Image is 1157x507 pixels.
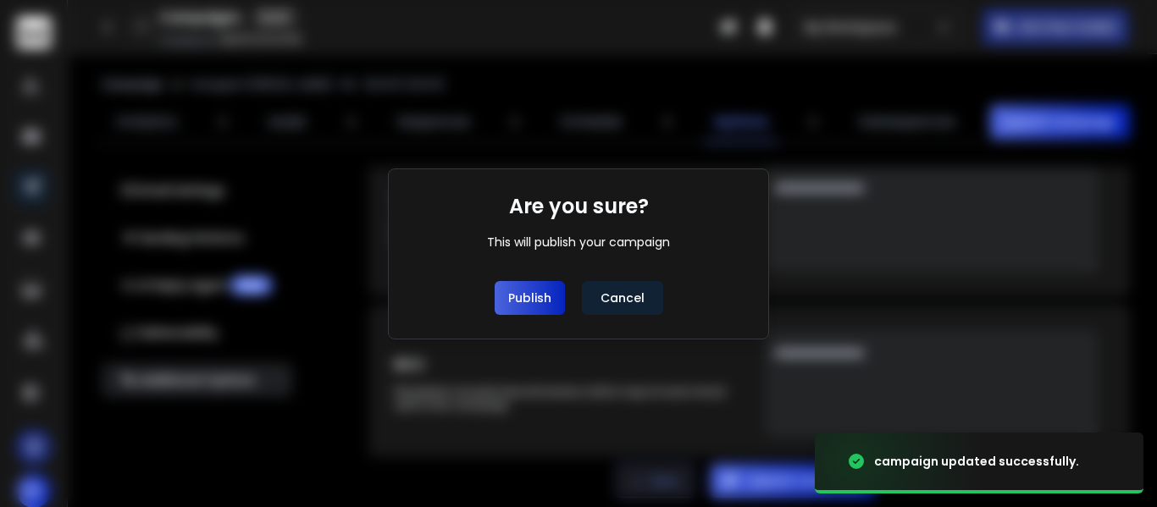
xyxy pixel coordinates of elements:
button: Publish [495,281,565,315]
div: campaign updated successfully. [874,453,1079,470]
h1: Are you sure? [509,193,649,220]
button: Cancel [582,281,663,315]
div: This will publish your campaign [487,234,670,251]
